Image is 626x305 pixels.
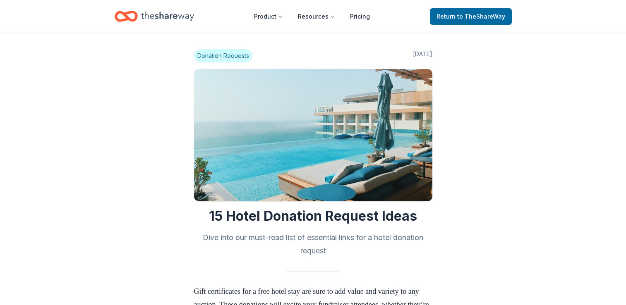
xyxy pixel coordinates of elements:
[115,7,194,26] a: Home
[291,8,342,25] button: Resources
[457,13,505,20] span: to TheShareWay
[194,208,432,224] h1: 15 Hotel Donation Request Ideas
[343,8,377,25] a: Pricing
[430,8,512,25] a: Returnto TheShareWay
[247,8,290,25] button: Product
[413,49,432,62] span: [DATE]
[247,7,377,26] nav: Main
[194,69,432,201] img: Image for 15 Hotel Donation Request Ideas
[194,49,252,62] span: Donation Requests
[194,231,432,257] h2: Dive into our must-read list of essential links for a hotel donation request
[437,12,505,21] span: Return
